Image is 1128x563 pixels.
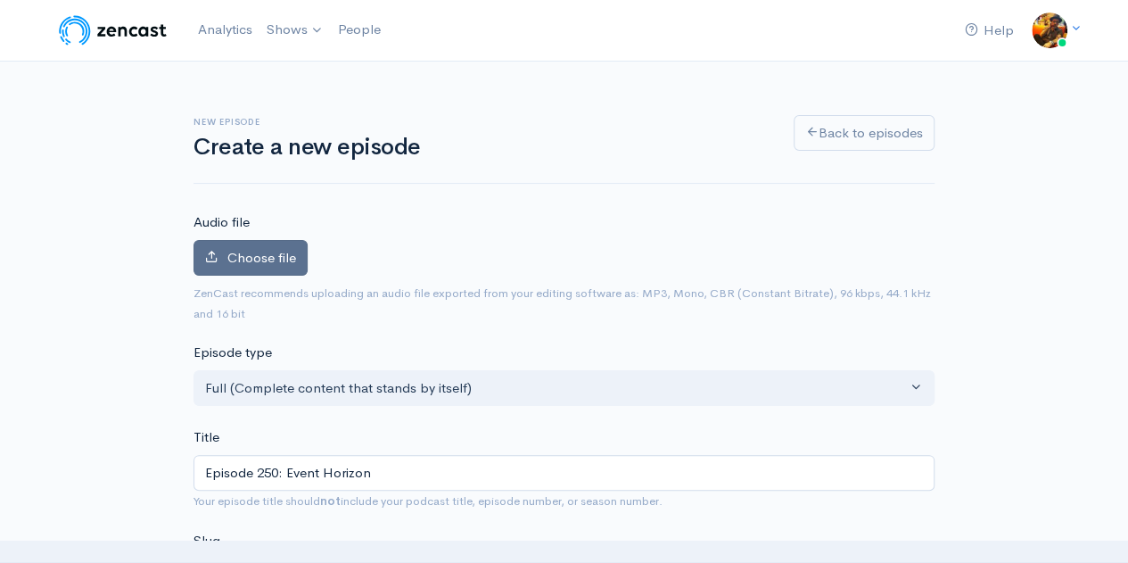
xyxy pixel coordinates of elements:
label: Audio file [193,212,250,233]
a: Help [958,12,1021,50]
label: Slug [193,531,220,551]
small: ZenCast recommends uploading an audio file exported from your editing software as: MP3, Mono, CBR... [193,286,931,321]
a: Analytics [191,11,259,49]
span: Choose file [227,249,296,266]
label: Episode type [193,343,272,363]
h1: Create a new episode [193,135,772,161]
button: Full (Complete content that stands by itself) [193,370,935,407]
img: ... [1032,12,1067,48]
small: Your episode title should include your podcast title, episode number, or season number. [193,493,663,509]
input: What is the episode's title? [193,455,935,492]
div: Full (Complete content that stands by itself) [205,378,907,399]
h6: New episode [193,117,772,127]
strong: not [320,493,341,509]
label: Title [193,427,219,448]
a: People [331,11,388,49]
img: ZenCast Logo [56,12,169,48]
a: Back to episodes [794,115,935,152]
a: Shows [259,11,331,50]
